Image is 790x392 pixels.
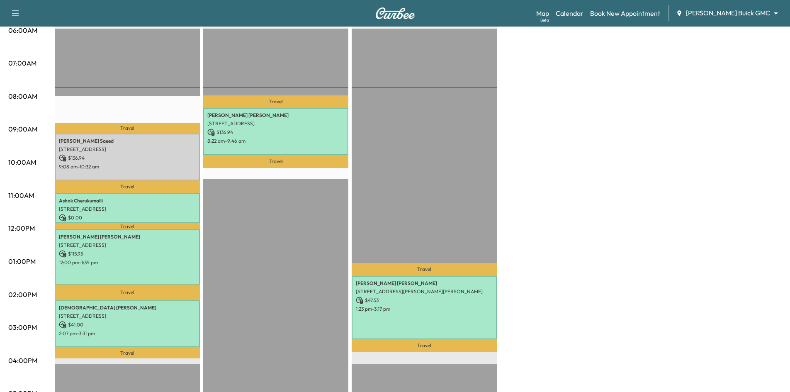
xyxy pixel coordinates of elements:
p: [STREET_ADDRESS] [59,146,196,153]
p: $ 136.94 [207,129,344,136]
p: Travel [55,223,200,229]
p: [STREET_ADDRESS] [207,120,344,127]
p: [STREET_ADDRESS] [59,242,196,248]
p: 07:00AM [8,58,36,68]
p: $ 0.00 [59,214,196,222]
p: Travel [203,155,348,168]
p: [STREET_ADDRESS] [59,313,196,319]
p: 10:00AM [8,157,36,167]
p: Travel [55,285,200,300]
span: [PERSON_NAME] Buick GMC [686,8,770,18]
p: $ 136.94 [59,154,196,162]
p: 12:00PM [8,223,35,233]
p: 01:00PM [8,256,36,266]
p: Travel [55,180,200,193]
a: Book New Appointment [590,8,660,18]
p: 11:00AM [8,190,34,200]
p: 09:00AM [8,124,37,134]
p: 12:00 pm - 1:39 pm [59,259,196,266]
p: [PERSON_NAME] [PERSON_NAME] [207,112,344,119]
p: Travel [203,95,348,108]
p: 1:23 pm - 3:17 pm [356,306,493,312]
a: MapBeta [536,8,549,18]
p: $ 47.53 [356,297,493,304]
p: [STREET_ADDRESS][PERSON_NAME][PERSON_NAME] [356,288,493,295]
p: [PERSON_NAME] [PERSON_NAME] [59,234,196,240]
p: 03:00PM [8,322,37,332]
p: 06:00AM [8,25,37,35]
p: 02:00PM [8,290,37,299]
p: [DEMOGRAPHIC_DATA] [PERSON_NAME] [59,304,196,311]
p: 9:08 am - 10:32 am [59,163,196,170]
p: Travel [352,263,497,276]
a: Calendar [556,8,583,18]
p: 08:00AM [8,91,37,101]
p: Travel [55,347,200,358]
p: $ 115.95 [59,250,196,258]
p: [PERSON_NAME] Saeed [59,138,196,144]
p: Travel [352,339,497,352]
div: Beta [540,17,549,23]
p: [STREET_ADDRESS] [59,206,196,212]
p: 04:00PM [8,355,37,365]
img: Curbee Logo [375,7,415,19]
p: Ashok Cherukumalli [59,197,196,204]
p: 2:07 pm - 3:31 pm [59,330,196,337]
p: 8:22 am - 9:46 am [207,138,344,144]
p: [PERSON_NAME] [PERSON_NAME] [356,280,493,287]
p: $ 41.00 [59,321,196,329]
p: Travel [55,123,200,133]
